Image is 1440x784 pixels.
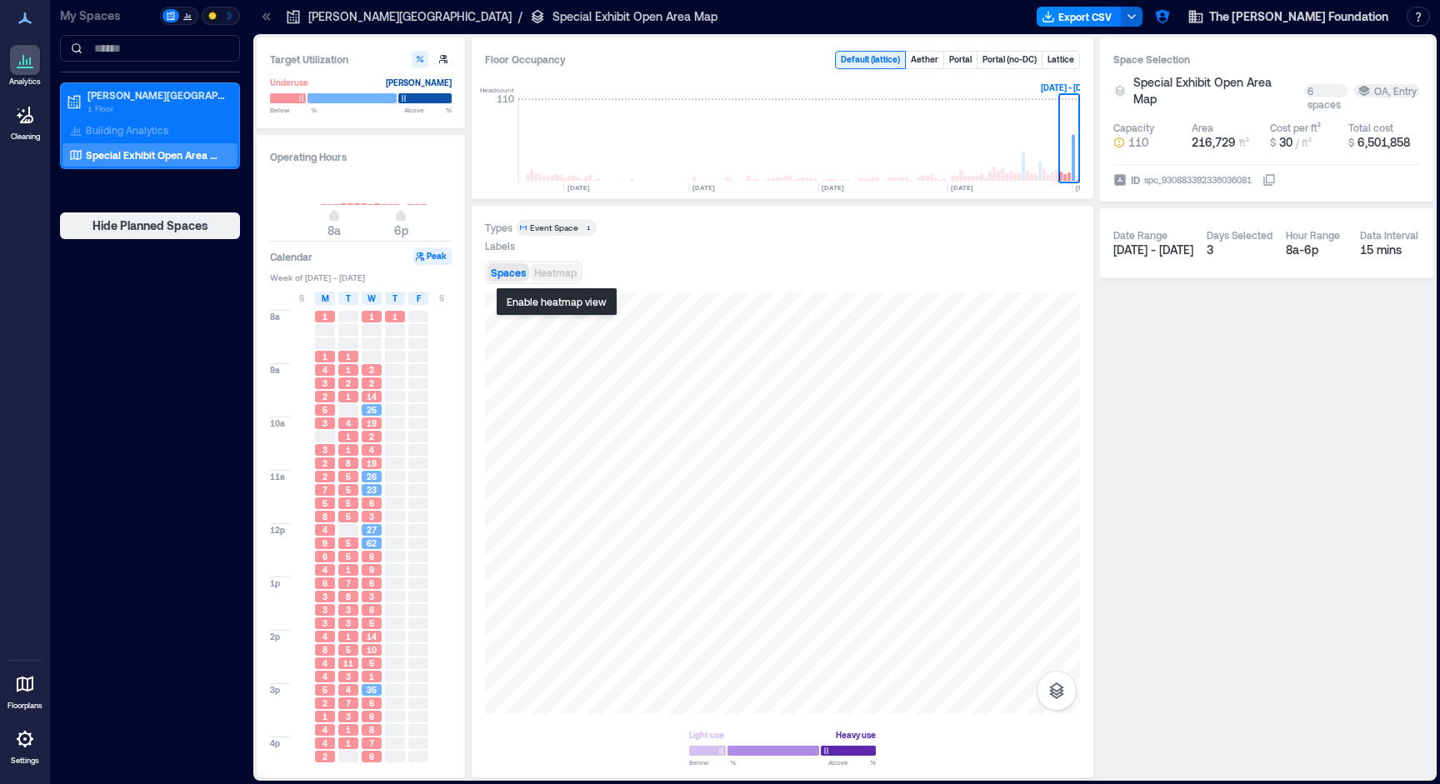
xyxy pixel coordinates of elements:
span: 4 [322,724,327,736]
span: 4 [322,657,327,669]
p: Settings [11,756,39,766]
span: 8 [322,644,327,656]
span: 4 [346,417,351,429]
span: 3 [346,604,351,616]
span: 3 [369,591,374,602]
div: 15 mins [1360,242,1421,258]
div: Light use [689,727,724,743]
span: 110 [1128,134,1148,151]
span: T [392,292,397,305]
span: 9 [369,564,374,576]
span: 2p [270,631,280,642]
button: Peak [413,248,452,265]
span: 5 [369,657,374,669]
a: Analytics [4,40,46,92]
span: Above % [828,757,876,767]
span: 3 [322,417,327,429]
a: Settings [5,719,45,771]
span: 2 [322,457,327,469]
button: Aether [906,52,943,68]
span: M [322,292,329,305]
div: Days Selected [1207,228,1272,242]
span: 19 [367,417,377,429]
span: 9 [322,537,327,549]
span: 4 [322,524,327,536]
span: 6,501,858 [1357,135,1410,149]
div: Area [1192,121,1213,134]
span: 2 [369,364,374,376]
span: 8 [346,591,351,602]
span: 1p [270,577,280,589]
button: The [PERSON_NAME] Foundation [1182,3,1393,30]
span: Below % [689,757,736,767]
p: Floorplans [7,701,42,711]
span: 6 [369,604,374,616]
span: 1 [322,311,327,322]
div: Labels [485,239,515,252]
p: Analytics [9,77,41,87]
span: 1 [322,711,327,722]
span: 1 [346,391,351,402]
span: 2 [369,377,374,389]
span: 4 [322,671,327,682]
span: 3 [322,617,327,629]
button: Heatmap [531,263,580,282]
span: 216,729 [1192,135,1236,149]
span: 4 [322,564,327,576]
p: Cleaning [11,132,40,142]
text: [DATE] [567,183,590,192]
div: Total cost [1348,121,1393,134]
span: 26 [367,471,377,482]
span: 5 [346,497,351,509]
span: 5 [369,617,374,629]
button: Special Exhibit Open Area Map [1133,74,1297,107]
span: 3p [270,684,280,696]
div: Cost per ft² [1270,121,1321,134]
span: 19 [367,457,377,469]
span: 8a [327,223,341,237]
span: 3 [322,377,327,389]
span: Heatmap [534,267,577,278]
span: 2 [322,697,327,709]
span: / ft² [1296,137,1312,148]
span: $ [1348,137,1354,148]
div: [PERSON_NAME] [386,74,452,91]
span: S [439,292,444,305]
p: [PERSON_NAME][GEOGRAPHIC_DATA] [308,8,512,25]
span: 7 [346,697,351,709]
span: 1 [346,364,351,376]
div: Capacity [1113,121,1154,134]
span: 8 [369,724,374,736]
div: Heavy use [836,727,876,743]
span: 4 [322,364,327,376]
span: ID [1131,172,1140,188]
button: Portal [944,52,977,68]
span: Below % [270,105,317,115]
p: Special Exhibit Open Area Map [552,8,717,25]
span: 35 [367,684,377,696]
span: 3 [322,604,327,616]
div: Underuse [270,74,308,91]
h3: Calendar [270,248,312,265]
span: 3 [322,444,327,456]
span: 9a [270,364,280,376]
div: 1 [583,222,593,232]
span: 5 [346,644,351,656]
span: 3 [322,591,327,602]
span: 1 [346,564,351,576]
span: 11 [343,657,353,669]
span: 4p [270,737,280,749]
button: Default (lattice) [836,52,905,68]
div: 8a - 6p [1286,242,1347,258]
span: 5 [346,484,351,496]
span: 5 [322,404,327,416]
span: 14 [367,631,377,642]
span: 7 [369,737,374,749]
span: 7 [346,577,351,589]
p: My Spaces [60,7,157,24]
button: $ 30 / ft² [1270,134,1342,151]
button: IDspc_930883392336036081 [1262,173,1276,187]
span: S [299,292,304,305]
div: Data Interval [1360,228,1418,242]
span: 11a [270,471,285,482]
